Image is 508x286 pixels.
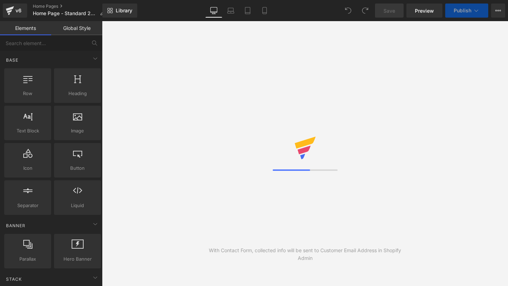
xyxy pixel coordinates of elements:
[415,7,434,14] span: Preview
[491,4,505,18] button: More
[5,57,19,63] span: Base
[33,11,97,16] span: Home Page - Standard 2025
[56,164,99,172] span: Button
[358,4,372,18] button: Redo
[33,4,110,9] a: Home Pages
[14,6,23,15] div: v6
[383,7,395,14] span: Save
[6,90,49,97] span: Row
[445,4,488,18] button: Publish
[454,8,471,13] span: Publish
[256,4,273,18] a: Mobile
[56,90,99,97] span: Heading
[341,4,355,18] button: Undo
[5,276,23,282] span: Stack
[116,7,132,14] span: Library
[51,21,102,35] a: Global Style
[6,164,49,172] span: Icon
[239,4,256,18] a: Tablet
[6,127,49,135] span: Text Block
[205,4,222,18] a: Desktop
[6,202,49,209] span: Separator
[3,4,27,18] a: v6
[5,222,26,229] span: Banner
[406,4,442,18] a: Preview
[56,127,99,135] span: Image
[56,255,99,263] span: Hero Banner
[6,255,49,263] span: Parallax
[102,4,137,18] a: New Library
[56,202,99,209] span: Liquid
[204,247,407,262] div: With Contact Form, collected info will be sent to Customer Email Address in Shopify Admin
[222,4,239,18] a: Laptop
